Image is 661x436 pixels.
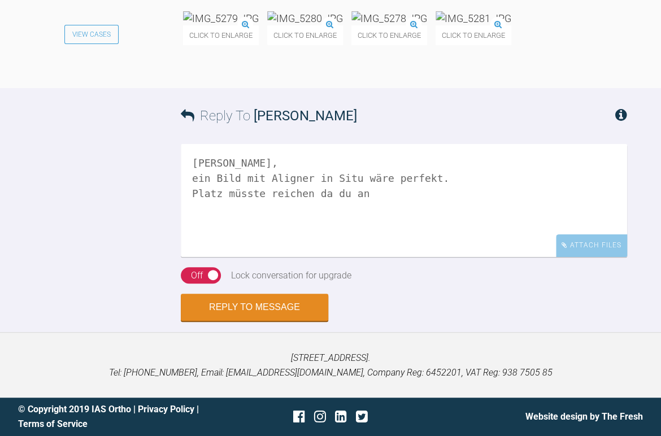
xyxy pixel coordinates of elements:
[556,234,627,256] div: Attach Files
[267,25,343,45] span: Click to enlarge
[231,268,351,283] div: Lock conversation for upgrade
[181,294,328,321] button: Reply to Message
[18,402,227,431] div: © Copyright 2019 IAS Ortho | |
[254,108,357,124] span: [PERSON_NAME]
[436,11,511,25] img: IMG_5281.JPG
[181,105,357,127] h3: Reply To
[267,11,343,25] img: IMG_5280.JPG
[64,25,119,44] a: View Cases
[138,404,194,415] a: Privacy Policy
[181,144,627,257] textarea: [PERSON_NAME], ein Bild mit Aligner in Situ wäre perfekt. Platz müsste reichen da du an
[351,11,427,25] img: IMG_5278.JPG
[436,25,511,45] span: Click to enlarge
[191,268,203,283] div: Off
[183,25,259,45] span: Click to enlarge
[18,351,643,380] p: [STREET_ADDRESS]. Tel: [PHONE_NUMBER], Email: [EMAIL_ADDRESS][DOMAIN_NAME], Company Reg: 6452201,...
[525,411,643,422] a: Website design by The Fresh
[351,25,427,45] span: Click to enlarge
[183,11,259,25] img: IMG_5279.JPG
[18,418,88,429] a: Terms of Service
